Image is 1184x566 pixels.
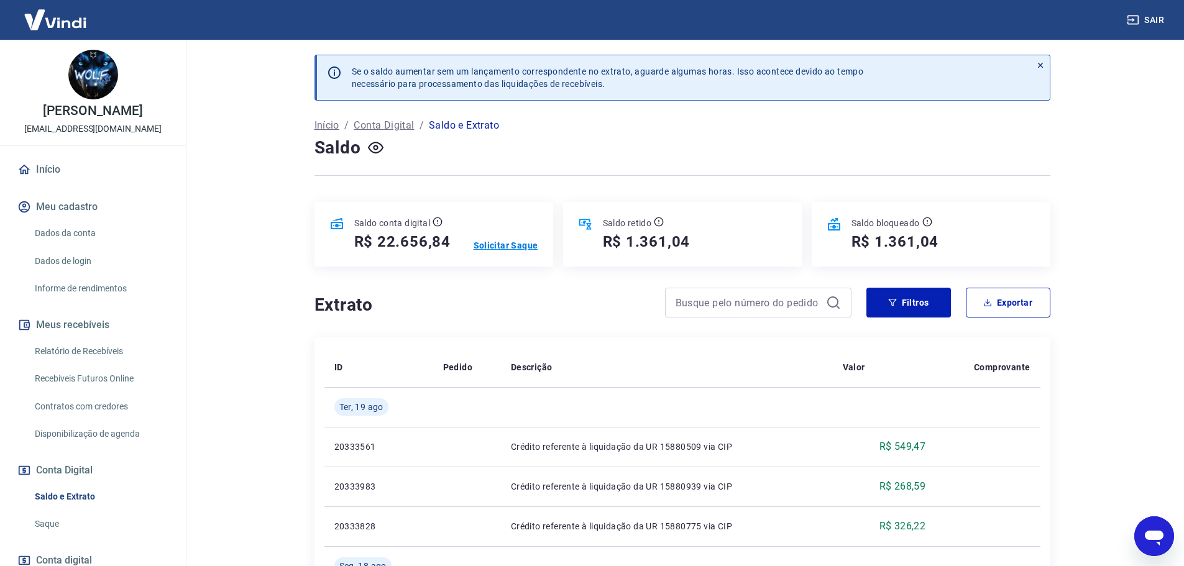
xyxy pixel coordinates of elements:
p: Saldo e Extrato [429,118,499,133]
p: / [344,118,349,133]
a: Solicitar Saque [474,239,538,252]
p: 20333983 [334,480,423,493]
button: Sair [1124,9,1169,32]
a: Conta Digital [354,118,414,133]
p: Se o saldo aumentar sem um lançamento correspondente no extrato, aguarde algumas horas. Isso acon... [352,65,864,90]
p: 20333561 [334,440,423,453]
a: Saldo e Extrato [30,484,171,509]
p: R$ 326,22 [879,519,926,534]
a: Início [314,118,339,133]
a: Relatório de Recebíveis [30,339,171,364]
h5: R$ 22.656,84 [354,232,451,252]
p: Saldo conta digital [354,217,431,229]
h4: Extrato [314,293,650,317]
p: ID [334,361,343,373]
p: Crédito referente à liquidação da UR 15880509 via CIP [511,440,823,453]
a: Início [15,156,171,183]
p: Valor [843,361,865,373]
p: Descrição [511,361,553,373]
a: Dados da conta [30,221,171,246]
p: Saldo retido [603,217,652,229]
button: Filtros [866,288,951,317]
span: Ter, 19 ago [339,401,383,413]
p: Saldo bloqueado [851,217,920,229]
a: Contratos com credores [30,394,171,419]
p: Pedido [443,361,472,373]
p: R$ 268,59 [879,479,926,494]
p: R$ 549,47 [879,439,926,454]
img: Vindi [15,1,96,39]
p: Crédito referente à liquidação da UR 15880939 via CIP [511,480,823,493]
a: Informe de rendimentos [30,276,171,301]
p: [PERSON_NAME] [43,104,142,117]
a: Saque [30,511,171,537]
p: [EMAIL_ADDRESS][DOMAIN_NAME] [24,122,162,135]
button: Conta Digital [15,457,171,484]
h5: R$ 1.361,04 [851,232,939,252]
p: / [420,118,424,133]
p: Comprovante [974,361,1030,373]
button: Meu cadastro [15,193,171,221]
h4: Saldo [314,135,361,160]
p: 20333828 [334,520,423,532]
img: ede0af80-2e73-48d3-bf7f-3b27aaefe703.jpeg [68,50,118,99]
a: Dados de login [30,249,171,274]
input: Busque pelo número do pedido [676,293,821,312]
a: Disponibilização de agenda [30,421,171,447]
a: Recebíveis Futuros Online [30,366,171,391]
button: Meus recebíveis [15,311,171,339]
iframe: Botão para abrir a janela de mensagens [1134,516,1174,556]
button: Exportar [966,288,1050,317]
h5: R$ 1.361,04 [603,232,691,252]
p: Crédito referente à liquidação da UR 15880775 via CIP [511,520,823,532]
